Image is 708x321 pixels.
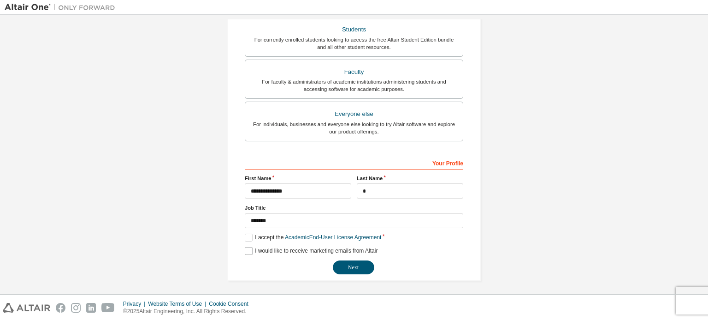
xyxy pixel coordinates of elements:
a: Academic End-User License Agreement [285,234,381,241]
label: Job Title [245,204,463,212]
label: First Name [245,175,351,182]
label: Last Name [357,175,463,182]
img: youtube.svg [101,303,115,313]
img: instagram.svg [71,303,81,313]
div: For individuals, businesses and everyone else looking to try Altair software and explore our prod... [251,121,457,135]
div: Website Terms of Use [148,300,209,308]
div: Privacy [123,300,148,308]
div: Everyone else [251,108,457,121]
div: Students [251,23,457,36]
div: Faculty [251,66,457,79]
img: Altair One [5,3,120,12]
label: I accept the [245,234,381,242]
img: facebook.svg [56,303,65,313]
div: Cookie Consent [209,300,254,308]
img: altair_logo.svg [3,303,50,313]
button: Next [333,260,374,274]
div: For currently enrolled students looking to access the free Altair Student Edition bundle and all ... [251,36,457,51]
img: linkedin.svg [86,303,96,313]
p: © 2025 Altair Engineering, Inc. All Rights Reserved. [123,308,254,315]
label: I would like to receive marketing emails from Altair [245,247,378,255]
div: For faculty & administrators of academic institutions administering students and accessing softwa... [251,78,457,93]
div: Your Profile [245,155,463,170]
